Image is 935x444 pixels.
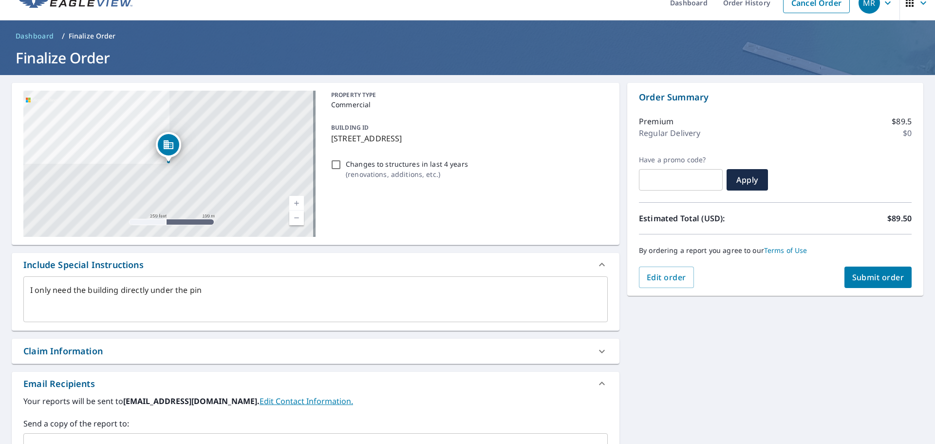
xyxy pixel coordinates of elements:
div: Dropped pin, building 1, Commercial property, 1601 E Park Ave Enterprise, AL 36330 [156,132,181,162]
a: Current Level 17, Zoom Out [289,211,304,225]
h1: Finalize Order [12,48,923,68]
div: Include Special Instructions [12,253,619,276]
nav: breadcrumb [12,28,923,44]
p: Regular Delivery [639,127,700,139]
p: $89.50 [887,212,912,224]
p: $0 [903,127,912,139]
div: Email Recipients [23,377,95,390]
p: PROPERTY TYPE [331,91,604,99]
li: / [62,30,65,42]
a: Terms of Use [764,246,807,255]
p: ( renovations, additions, etc. ) [346,169,468,179]
p: BUILDING ID [331,123,369,132]
a: EditContactInfo [260,396,353,406]
span: Edit order [647,272,686,283]
div: Include Special Instructions [23,258,144,271]
p: Order Summary [639,91,912,104]
textarea: I only need the building directly under the pin [30,286,601,313]
div: Claim Information [23,345,103,358]
div: Claim Information [12,339,619,364]
button: Apply [727,169,768,191]
p: Premium [639,116,673,127]
p: Finalize Order [69,31,116,41]
p: Changes to structures in last 4 years [346,159,468,169]
p: [STREET_ADDRESS] [331,133,604,144]
a: Current Level 17, Zoom In [289,196,304,211]
span: Dashboard [16,31,54,41]
p: Commercial [331,99,604,110]
button: Submit order [844,267,912,288]
a: Dashboard [12,28,58,44]
p: By ordering a report you agree to our [639,246,912,255]
button: Edit order [639,267,694,288]
b: [EMAIL_ADDRESS][DOMAIN_NAME]. [123,396,260,406]
span: Apply [734,174,760,185]
label: Your reports will be sent to [23,395,608,407]
span: Submit order [852,272,904,283]
p: Estimated Total (USD): [639,212,775,224]
div: Email Recipients [12,372,619,395]
label: Send a copy of the report to: [23,418,608,429]
label: Have a promo code? [639,155,723,164]
p: $89.5 [892,116,912,127]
